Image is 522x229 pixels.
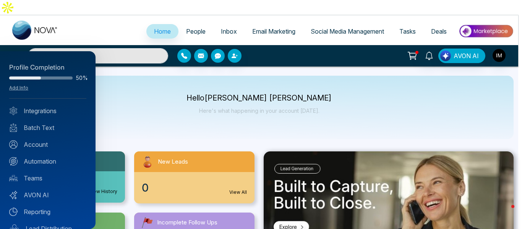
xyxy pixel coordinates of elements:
a: Account [9,140,86,149]
a: AVON AI [9,190,86,200]
img: Reporting.svg [9,208,18,216]
img: Automation.svg [9,157,18,166]
img: batch_text_white.png [9,123,18,132]
img: team.svg [9,174,18,182]
a: Add Info [9,85,28,91]
img: Account.svg [9,140,18,149]
a: Reporting [9,207,86,216]
div: Profile Completion [9,63,86,73]
a: Integrations [9,106,86,115]
iframe: Intercom live chat [496,203,514,221]
a: Teams [9,174,86,183]
a: Batch Text [9,123,86,132]
span: 50% [76,75,86,81]
a: Automation [9,157,86,166]
img: Avon-AI.svg [9,191,18,199]
img: Integrated.svg [9,107,18,115]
